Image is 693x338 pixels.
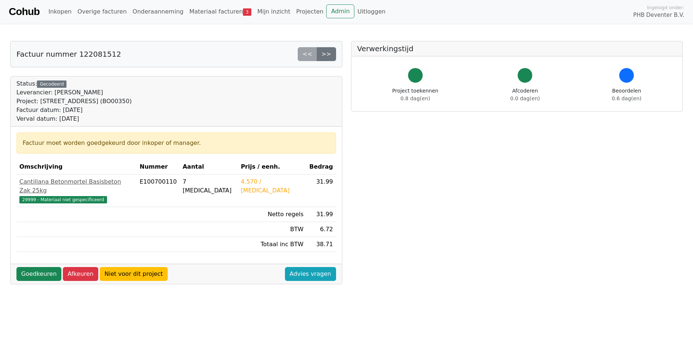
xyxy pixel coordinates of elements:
div: 7 [MEDICAL_DATA] [183,177,235,195]
span: 0.0 dag(en) [510,95,540,101]
div: Leverancier: [PERSON_NAME] [16,88,132,97]
a: Advies vragen [285,267,336,281]
a: Overige facturen [75,4,130,19]
a: Materiaal facturen3 [186,4,254,19]
span: PHB Deventer B.V. [633,11,684,19]
h5: Verwerkingstijd [357,44,677,53]
a: Goedkeuren [16,267,61,281]
td: 6.72 [306,222,336,237]
td: 31.99 [306,207,336,222]
th: Omschrijving [16,159,137,174]
td: Totaal inc BTW [238,237,306,252]
a: Afkeuren [63,267,98,281]
td: 31.99 [306,174,336,207]
span: 3 [243,8,251,16]
th: Prijs / eenh. [238,159,306,174]
th: Bedrag [306,159,336,174]
div: Verval datum: [DATE] [16,114,132,123]
div: Factuur moet worden goedgekeurd door inkoper of manager. [23,139,330,147]
div: Cantillana Betonmortel Basisbeton Zak 25kg [19,177,134,195]
span: 0.8 dag(en) [400,95,430,101]
a: Mijn inzicht [254,4,293,19]
td: BTW [238,222,306,237]
span: 0.6 dag(en) [612,95,641,101]
h5: Factuur nummer 122081512 [16,50,121,59]
div: Beoordelen [612,87,641,102]
div: Afcoderen [510,87,540,102]
td: 38.71 [306,237,336,252]
span: 29999 - Materiaal niet gespecificeerd [19,196,107,203]
a: Niet voor dit project [100,267,168,281]
a: Inkopen [45,4,74,19]
span: Ingelogd onder: [647,4,684,11]
a: Uitloggen [354,4,388,19]
div: Project toekennen [392,87,438,102]
td: E100700110 [137,174,180,207]
a: Cantillana Betonmortel Basisbeton Zak 25kg29999 - Materiaal niet gespecificeerd [19,177,134,204]
td: Netto regels [238,207,306,222]
a: Admin [326,4,354,18]
div: 4.570 / [MEDICAL_DATA] [241,177,304,195]
div: Status: [16,79,132,123]
a: Onderaanneming [130,4,186,19]
div: Gecodeerd [37,80,66,88]
div: Factuur datum: [DATE] [16,106,132,114]
a: Projecten [293,4,327,19]
a: >> [317,47,336,61]
th: Nummer [137,159,180,174]
th: Aantal [180,159,238,174]
div: Project: [STREET_ADDRESS] (BO00350) [16,97,132,106]
a: Cohub [9,3,39,20]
